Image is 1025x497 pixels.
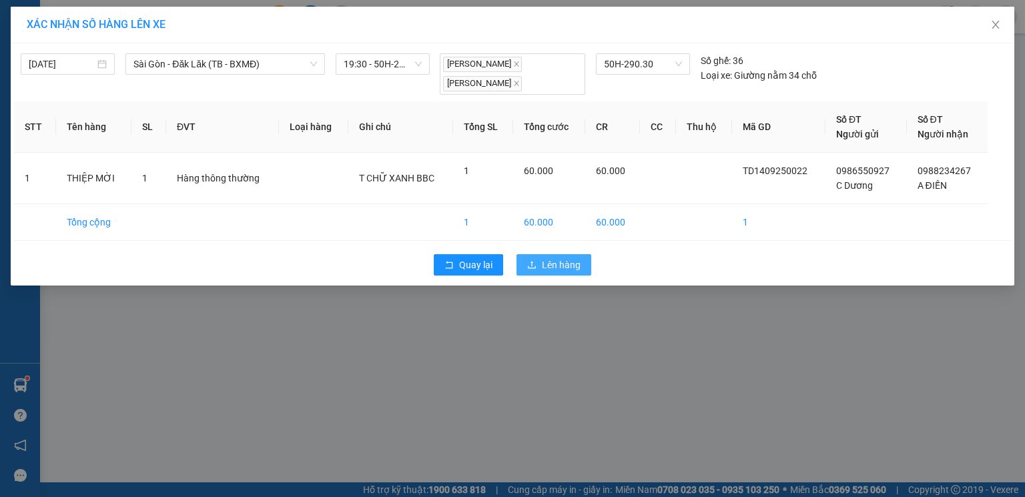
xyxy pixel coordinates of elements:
span: Sài Gòn - Đăk Lăk (TB - BXMĐ) [133,54,317,74]
span: close [513,61,520,67]
span: XÁC NHẬN SỐ HÀNG LÊN XE [27,18,165,31]
span: 19:30 - 50H-290.30 [344,54,422,74]
td: Hàng thông thường [166,153,279,204]
span: upload [527,260,537,271]
span: 60.000 [524,165,553,176]
th: Tổng cước [513,101,585,153]
th: ĐVT [166,101,279,153]
input: 14/09/2025 [29,57,95,71]
td: 1 [14,153,56,204]
th: SL [131,101,166,153]
div: Giường nằm 34 chỗ [701,68,817,83]
span: 1 [142,173,147,183]
th: CR [585,101,641,153]
span: 0986550927 [836,165,890,176]
span: TD1409250022 [743,165,807,176]
span: rollback [444,260,454,271]
span: C Dương [836,180,873,191]
td: 60.000 [585,204,641,241]
span: Quay lại [459,258,492,272]
th: Loại hàng [279,101,348,153]
span: 1 [464,165,469,176]
th: STT [14,101,56,153]
span: Lên hàng [542,258,581,272]
td: 60.000 [513,204,585,241]
span: 50H-290.30 [604,54,681,74]
span: [PERSON_NAME] [443,57,522,72]
th: Tên hàng [56,101,131,153]
th: Thu hộ [676,101,732,153]
td: 1 [453,204,513,241]
th: Ghi chú [348,101,453,153]
th: CC [640,101,676,153]
span: Số ghế: [701,53,731,68]
button: Close [977,7,1014,44]
td: Tổng cộng [56,204,131,241]
span: Người gửi [836,129,879,139]
th: Tổng SL [453,101,513,153]
span: Loại xe: [701,68,732,83]
button: rollbackQuay lại [434,254,503,276]
span: A ĐIẾN [918,180,947,191]
span: close [990,19,1001,30]
span: T CHỮ XANH BBC [359,173,434,183]
span: 60.000 [596,165,625,176]
button: uploadLên hàng [517,254,591,276]
td: THIỆP MỜI [56,153,131,204]
span: close [513,80,520,87]
span: down [310,60,318,68]
span: [PERSON_NAME] [443,76,522,91]
div: 36 [701,53,743,68]
span: Người nhận [918,129,968,139]
td: 1 [732,204,825,241]
span: Số ĐT [836,114,862,125]
th: Mã GD [732,101,825,153]
span: Số ĐT [918,114,943,125]
span: 0988234267 [918,165,971,176]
